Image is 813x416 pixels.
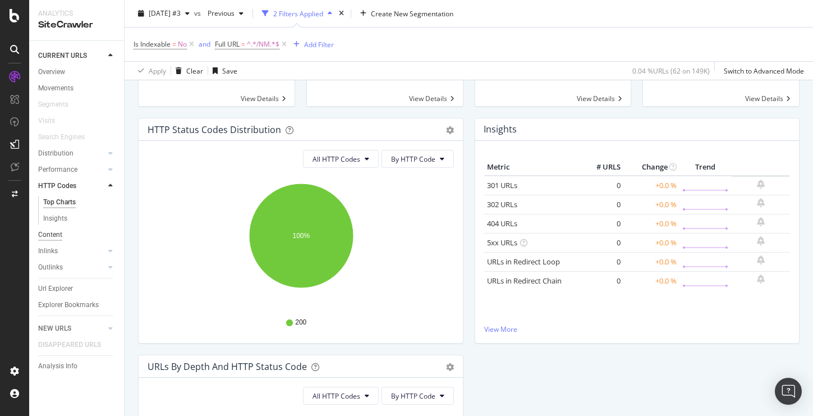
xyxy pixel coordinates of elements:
a: View More [484,324,791,334]
div: Content [38,229,62,241]
div: Outlinks [38,262,63,273]
div: CURRENT URLS [38,50,87,62]
button: Previous [203,4,248,22]
div: Distribution [38,148,74,159]
a: Top Charts [43,196,116,208]
a: Overview [38,66,116,78]
span: = [241,39,245,49]
a: Movements [38,83,116,94]
a: Explorer Bookmarks [38,299,116,311]
a: CURRENT URLS [38,50,105,62]
a: 302 URLs [487,199,517,209]
div: Search Engines [38,131,85,143]
button: All HTTP Codes [303,387,379,405]
button: All HTTP Codes [303,150,379,168]
td: 0 [578,195,623,214]
div: bell-plus [757,255,765,264]
div: Analysis Info [38,360,77,372]
button: 2 Filters Applied [258,4,337,22]
a: Outlinks [38,262,105,273]
a: Performance [38,164,105,176]
span: Previous [203,8,235,18]
td: +0.0 % [623,271,679,290]
td: 0 [578,233,623,252]
div: Explorer Bookmarks [38,299,99,311]
button: By HTTP Code [382,387,454,405]
th: Trend [679,159,731,176]
th: # URLS [578,159,623,176]
td: 0 [578,252,623,271]
div: Top Charts [43,196,76,208]
div: Movements [38,83,74,94]
button: Apply [134,62,166,80]
td: 0 [578,176,623,195]
button: Clear [171,62,203,80]
th: Change [623,159,679,176]
span: All HTTP Codes [313,154,360,164]
div: URLs by Depth and HTTP Status Code [148,361,307,372]
div: bell-plus [757,217,765,226]
div: Save [222,66,237,75]
span: All HTTP Codes [313,391,360,401]
div: Performance [38,164,77,176]
div: Segments [38,99,68,111]
span: Is Indexable [134,39,171,49]
div: DISAPPEARED URLS [38,339,101,351]
div: bell-plus [757,198,765,207]
a: Insights [43,213,116,225]
a: Inlinks [38,245,105,257]
div: Visits [38,115,55,127]
span: 200 [295,318,306,327]
button: Create New Segmentation [356,4,458,22]
svg: A chart. [148,177,454,307]
td: +0.0 % [623,195,679,214]
div: Apply [149,66,166,75]
a: 404 URLs [487,218,517,228]
td: +0.0 % [623,176,679,195]
span: No [178,36,187,52]
button: By HTTP Code [382,150,454,168]
button: Save [208,62,237,80]
div: Add Filter [304,39,334,49]
div: Clear [186,66,203,75]
h4: Insights [484,122,517,137]
span: Create New Segmentation [371,8,453,18]
div: SiteCrawler [38,19,115,31]
th: Metric [484,159,579,176]
div: Overview [38,66,65,78]
div: NEW URLS [38,323,71,335]
td: 0 [578,271,623,290]
div: Insights [43,213,67,225]
a: Url Explorer [38,283,116,295]
a: 5xx URLs [487,237,517,248]
a: Content [38,229,116,241]
a: 301 URLs [487,180,517,190]
span: Full URL [215,39,240,49]
div: HTTP Codes [38,180,76,192]
td: +0.0 % [623,233,679,252]
span: By HTTP Code [391,154,435,164]
a: NEW URLS [38,323,105,335]
a: Distribution [38,148,105,159]
div: gear [446,126,454,134]
div: bell-plus [757,275,765,284]
td: +0.0 % [623,214,679,233]
button: and [199,39,210,49]
div: bell-plus [757,180,765,189]
div: Open Intercom Messenger [775,378,802,405]
a: Segments [38,99,80,111]
a: Search Engines [38,131,96,143]
text: 100% [293,232,310,240]
div: Analytics [38,9,115,19]
span: = [172,39,176,49]
td: 0 [578,214,623,233]
div: Url Explorer [38,283,73,295]
button: Switch to Advanced Mode [719,62,804,80]
div: 2 Filters Applied [273,8,323,18]
a: Visits [38,115,66,127]
button: [DATE] #3 [134,4,194,22]
div: HTTP Status Codes Distribution [148,124,281,135]
div: times [337,8,346,19]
